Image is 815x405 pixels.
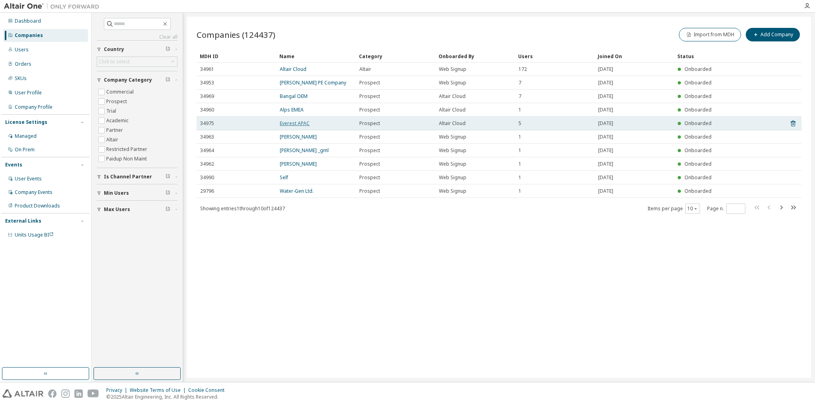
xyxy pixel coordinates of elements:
label: Partner [106,125,125,135]
span: Altair Cloud [439,120,466,127]
span: 1 [519,134,521,140]
span: Clear filter [166,174,170,180]
span: 7 [519,93,521,100]
button: Add Company [746,28,800,41]
span: Altair Cloud [439,107,466,113]
span: Onboarded [684,79,712,86]
span: Clear filter [166,46,170,53]
div: Dashboard [15,18,41,24]
span: Onboarded [684,120,712,127]
span: [DATE] [598,188,613,194]
span: 1 [519,188,521,194]
label: Academic [106,116,130,125]
span: Onboarded [684,93,712,100]
label: Restricted Partner [106,145,149,154]
a: [PERSON_NAME] PE Company [280,79,346,86]
span: Web Signup [439,161,466,167]
span: 34975 [200,120,214,127]
span: 1 [519,147,521,154]
div: Orders [15,61,31,67]
div: Company Events [15,189,53,196]
span: 34953 [200,80,214,86]
span: Web Signup [439,66,466,72]
span: 34990 [200,174,214,181]
img: Altair One [4,2,103,10]
span: Onboarded [684,160,712,167]
span: 34964 [200,147,214,154]
p: © 2025 Altair Engineering, Inc. All Rights Reserved. [106,393,229,400]
span: [DATE] [598,93,613,100]
a: Self [280,174,288,181]
span: Prospect [359,107,380,113]
span: Prospect [359,188,380,194]
span: Company Category [104,77,152,83]
img: altair_logo.svg [2,389,43,398]
div: Cookie Consent [188,387,229,393]
div: Companies [15,32,43,39]
div: External Links [5,218,41,224]
a: Water-Gen Ltd. [280,188,314,194]
div: Website Terms of Use [130,387,188,393]
label: Prospect [106,97,129,106]
button: Min Users [97,184,177,202]
span: Items per page [647,203,700,214]
div: Onboarded By [439,50,512,63]
span: Clear filter [166,77,170,83]
div: Events [5,162,22,168]
div: Users [15,47,29,53]
a: Bangal OEM [280,93,308,100]
span: [DATE] [598,147,613,154]
span: Prospect [359,161,380,167]
span: 34960 [200,107,214,113]
div: Privacy [106,387,130,393]
span: Prospect [359,147,380,154]
a: [PERSON_NAME] _gml [280,147,329,154]
div: Company Profile [15,104,53,110]
span: Altair Cloud [439,93,466,100]
span: Max Users [104,206,130,213]
button: Is Channel Partner [97,168,177,186]
span: Onboarded [684,106,712,113]
span: 172 [519,66,527,72]
span: Prospect [359,93,380,100]
span: Onboarded [684,188,712,194]
div: MDH ID [200,50,273,63]
label: Paidup Non Maint [106,154,148,164]
span: Onboarded [684,66,712,72]
div: Status [677,50,754,63]
span: Page n. [707,203,745,214]
span: Companies (124437) [197,29,275,40]
button: Import from MDH [679,28,741,41]
img: facebook.svg [48,389,57,398]
span: Web Signup [439,188,466,194]
span: [DATE] [598,120,613,127]
div: Name [279,50,353,63]
span: [DATE] [598,107,613,113]
span: 1 [519,174,521,181]
span: Onboarded [684,133,712,140]
span: Web Signup [439,134,466,140]
span: Prospect [359,80,380,86]
span: Units Usage BI [15,231,54,238]
div: SKUs [15,75,27,82]
button: 10 [687,205,698,212]
span: Clear filter [166,190,170,196]
span: 5 [519,120,521,127]
div: Managed [15,133,37,139]
span: [DATE] [598,66,613,72]
span: Clear filter [166,206,170,213]
label: Commercial [106,87,135,97]
button: Company Category [97,71,177,89]
span: 34963 [200,134,214,140]
a: Alps EMEA [280,106,304,113]
span: 29796 [200,188,214,194]
button: Max Users [97,201,177,218]
div: License Settings [5,119,47,125]
label: Trial [106,106,118,116]
span: 34969 [200,93,214,100]
span: 1 [519,161,521,167]
span: Web Signup [439,174,466,181]
span: Min Users [104,190,129,196]
span: 34961 [200,66,214,72]
span: Prospect [359,174,380,181]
